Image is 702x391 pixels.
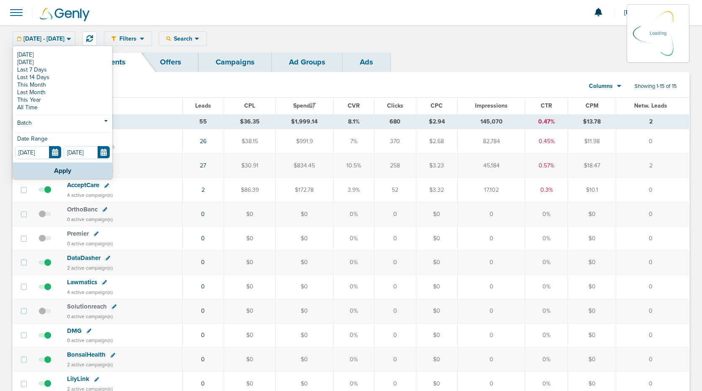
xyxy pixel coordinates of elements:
img: Genly [40,8,90,21]
a: Offers [143,52,199,72]
small: 4 active campaign(s) [67,192,113,198]
a: 26 [200,138,206,145]
td: 0% [525,226,568,250]
span: AcceptCare [67,181,99,189]
span: BonsaiHealth [67,351,106,358]
td: $0 [416,226,458,250]
td: 0 [616,323,689,347]
td: $0 [568,250,616,275]
td: $0 [568,323,616,347]
td: 0% [333,226,374,250]
td: $86.39 [224,178,276,202]
td: TOTALS (15) [62,114,183,129]
td: 0.57% [525,154,568,178]
td: $0 [568,226,616,250]
a: 0 [201,356,205,363]
td: 0 [374,226,416,250]
span: CTR [541,102,552,109]
td: $0 [224,226,276,250]
a: Ad Groups [272,52,343,72]
td: $0 [416,275,458,299]
td: 2 [616,154,689,178]
span: Is Active [21,102,44,109]
td: $38.15 [224,129,276,154]
td: 0% [333,275,374,299]
td: $0 [276,226,333,250]
td: 55 [182,114,224,129]
span: Showing 1-15 of 15 [635,83,677,90]
td: 0% [525,347,568,372]
span: NexHealth [67,133,97,140]
td: $0 [276,250,333,275]
td: 0 [374,275,416,299]
span: Client [67,102,83,109]
span: Impressions [475,102,508,109]
td: $0 [416,250,458,275]
a: 0 [201,307,205,314]
span: Spend [293,102,316,109]
td: $834.45 [276,154,333,178]
td: 680 [374,114,416,129]
td: 0 [616,275,689,299]
small: 2 active campaign(s) [67,265,113,271]
a: 0 [201,332,205,339]
td: 0 [616,129,689,154]
a: 0 [201,283,205,290]
span: Clicks [387,102,403,109]
td: $3.23 [416,154,458,178]
td: 0% [525,275,568,299]
td: $0 [224,202,276,226]
td: 0 [616,202,689,226]
td: 0 [616,178,689,202]
td: 0 [457,299,525,323]
small: 0 active campaign(s) [67,241,113,247]
small: 0 active campaign(s) [67,216,113,222]
td: 0 [457,250,525,275]
span: Premier [67,230,89,237]
td: $2.68 [416,129,458,154]
a: 0 [201,211,205,218]
td: 0 [457,323,525,347]
td: $36.35 [224,114,276,129]
span: Leads [195,102,211,109]
td: 0% [333,250,374,275]
a: 2 [201,186,205,193]
td: 0% [525,250,568,275]
td: 0 [616,250,689,275]
a: 0 [201,380,205,387]
td: $3.32 [416,178,458,202]
td: $1,999.14 [276,114,333,129]
td: 45,184 [457,154,525,178]
a: Ads [343,52,390,72]
td: 17,102 [457,178,525,202]
td: $0 [276,202,333,226]
a: Clients [85,52,143,72]
td: $0 [224,250,276,275]
td: $30.91 [224,154,276,178]
small: 14 active campaign(s) [67,144,114,149]
td: 0 [374,202,416,226]
td: 0% [333,323,374,347]
td: $2.94 [416,114,458,129]
td: $0 [416,299,458,323]
td: 0 [616,226,689,250]
td: $0 [568,202,616,226]
td: $0 [416,202,458,226]
span: CVR [348,102,360,109]
td: 0.47% [525,114,568,129]
td: 3.9% [333,178,374,202]
td: 0 [374,299,416,323]
a: Campaigns [199,52,272,72]
td: 0 [616,347,689,372]
small: 0 active campaign(s) [67,337,113,343]
td: 0% [525,323,568,347]
td: 0% [333,202,374,226]
td: 0 [457,226,525,250]
td: $10.1 [568,178,616,202]
a: 0 [201,259,205,266]
td: 0% [525,299,568,323]
td: $0 [276,323,333,347]
td: $0 [568,299,616,323]
p: Loading [650,28,666,39]
span: [PERSON_NAME] [624,10,676,15]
